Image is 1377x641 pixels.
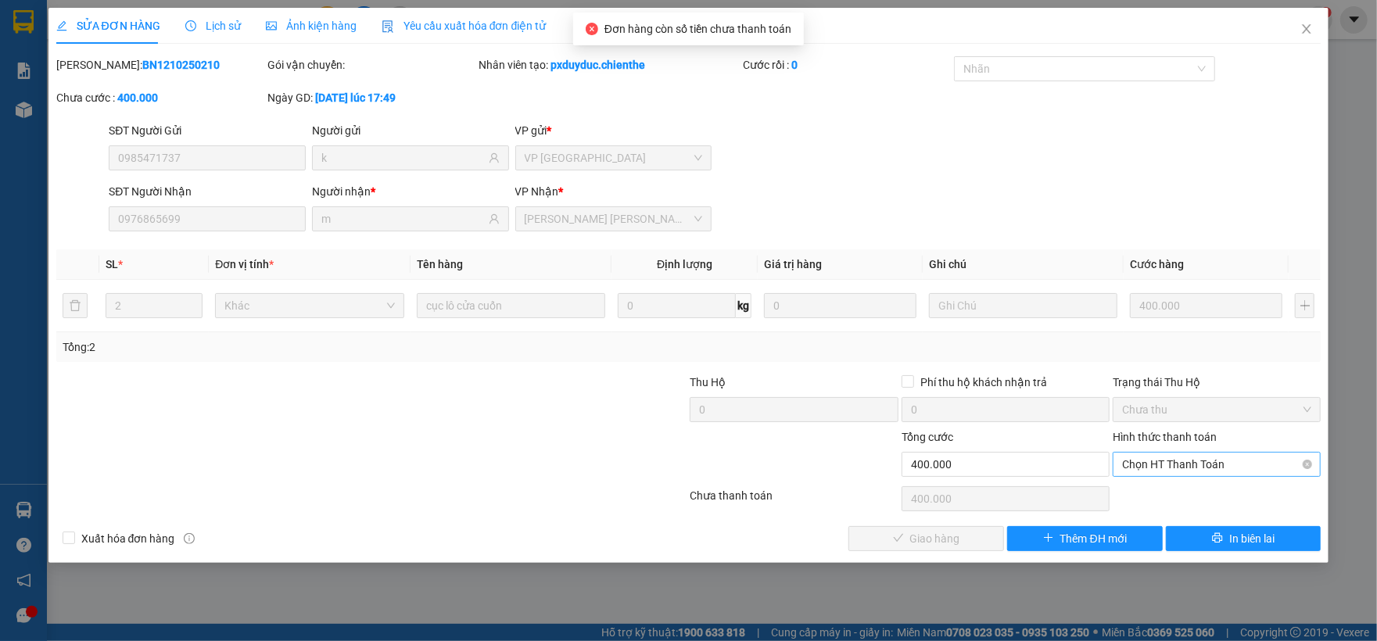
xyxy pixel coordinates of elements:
[185,20,241,32] span: Lịch sử
[1300,23,1313,35] span: close
[515,185,559,198] span: VP Nhận
[743,56,951,73] div: Cước rồi :
[266,20,357,32] span: Ảnh kiện hàng
[312,183,509,200] div: Người nhận
[312,122,509,139] div: Người gửi
[764,293,916,318] input: 0
[1303,460,1312,469] span: close-circle
[489,213,500,224] span: user
[1295,293,1314,318] button: plus
[382,20,394,33] img: icon
[923,249,1124,280] th: Ghi chú
[1130,293,1282,318] input: 0
[525,207,703,231] span: VP Hồ Chí Minh
[1060,530,1127,547] span: Thêm ĐH mới
[489,152,500,163] span: user
[1122,453,1311,476] span: Chọn HT Thanh Toán
[929,293,1117,318] input: Ghi Chú
[515,122,712,139] div: VP gửi
[1166,526,1321,551] button: printerIn biên lai
[75,530,181,547] span: Xuất hóa đơn hàng
[63,293,88,318] button: delete
[1229,530,1275,547] span: In biên lai
[525,146,703,170] span: VP Bắc Ninh
[1212,532,1223,545] span: printer
[417,258,463,270] span: Tên hàng
[657,258,712,270] span: Định lượng
[791,59,798,71] b: 0
[479,56,740,73] div: Nhân viên tạo:
[224,294,394,317] span: Khác
[848,526,1004,551] button: checkGiao hàng
[215,258,274,270] span: Đơn vị tính
[914,374,1053,391] span: Phí thu hộ khách nhận trả
[1113,431,1217,443] label: Hình thức thanh toán
[604,23,791,35] span: Đơn hàng còn số tiền chưa thanh toán
[764,258,822,270] span: Giá trị hàng
[321,210,486,227] input: Tên người nhận
[1285,8,1329,52] button: Close
[315,91,396,104] b: [DATE] lúc 17:49
[382,20,547,32] span: Yêu cầu xuất hóa đơn điện tử
[56,20,67,31] span: edit
[109,122,306,139] div: SĐT Người Gửi
[690,376,726,389] span: Thu Hộ
[1043,532,1054,545] span: plus
[185,20,196,31] span: clock-circle
[689,487,900,514] div: Chưa thanh toán
[184,533,195,544] span: info-circle
[63,338,533,356] div: Tổng: 2
[56,56,264,73] div: [PERSON_NAME]:
[586,23,598,35] span: close-circle
[266,20,277,31] span: picture
[736,293,751,318] span: kg
[56,89,264,106] div: Chưa cước :
[1113,374,1321,391] div: Trạng thái Thu Hộ
[56,20,160,32] span: SỬA ĐƠN HÀNG
[1007,526,1163,551] button: plusThêm ĐH mới
[417,293,605,318] input: VD: Bàn, Ghế
[267,56,475,73] div: Gói vận chuyển:
[117,91,158,104] b: 400.000
[142,59,220,71] b: BN1210250210
[106,258,118,270] span: SL
[109,183,306,200] div: SĐT Người Nhận
[1122,398,1311,421] span: Chưa thu
[902,431,953,443] span: Tổng cước
[550,59,645,71] b: pxduyduc.chienthe
[267,89,475,106] div: Ngày GD:
[1130,258,1184,270] span: Cước hàng
[321,149,486,167] input: Tên người gửi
